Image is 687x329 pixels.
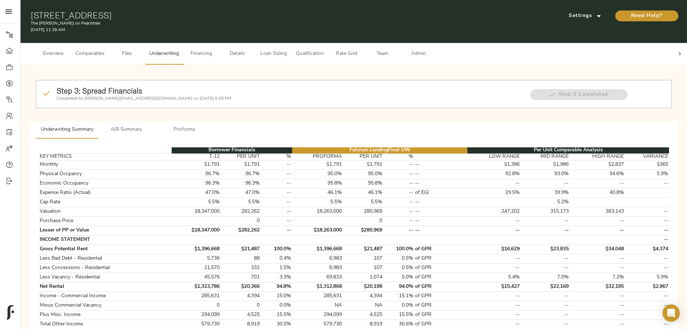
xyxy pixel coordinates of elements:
[292,273,343,282] td: 69,833
[149,49,179,59] span: Underwriting
[261,244,292,254] td: 100.0%
[625,301,669,310] td: --
[31,27,462,33] p: [DATE] 11:18 AM
[39,301,172,310] td: Minus Commercial Vacancy
[622,12,671,21] span: Need Help?
[172,320,221,329] td: 579,730
[570,160,625,169] td: $2,837
[292,310,343,320] td: 294,099
[292,254,343,263] td: 6,983
[261,207,292,216] td: --
[292,147,468,154] th: Fulcrum Lending Final UW
[343,273,383,282] td: 1,074
[565,12,605,21] span: Settings
[383,282,414,291] td: 94.0%
[172,198,221,207] td: 5.5%
[292,320,343,329] td: 579,730
[467,244,520,254] td: $16,629
[414,320,467,329] td: of GPR
[261,179,292,188] td: --
[467,160,520,169] td: $1,386
[625,179,669,188] td: --
[31,20,462,27] p: The [PERSON_NAME] on Peachtree
[172,147,292,154] th: Borrower Financials
[467,310,520,320] td: --
[261,273,292,282] td: 3.3%
[570,179,625,188] td: --
[414,207,467,216] td: --
[521,160,570,169] td: $1,986
[521,198,570,207] td: 5.2%
[333,49,360,59] span: Rate Grid
[221,226,261,235] td: $282,262
[292,188,343,198] td: 46.1%
[221,263,261,273] td: 332
[172,273,221,282] td: 45,576
[383,153,414,160] th: %
[467,153,520,160] th: LOW RANGE
[172,291,221,301] td: 285,631
[261,291,292,301] td: 15.0%
[221,198,261,207] td: 5.5%
[343,291,383,301] td: 4,394
[39,310,172,320] td: Plus Misc. Income
[39,207,172,216] td: Valuation
[39,254,172,263] td: Less Bad Debt - Residential
[414,179,467,188] td: --
[467,207,520,216] td: 247,202
[625,282,669,291] td: $2,967
[521,301,570,310] td: --
[467,254,520,263] td: --
[160,125,209,134] span: Proforma
[172,179,221,188] td: 96.3%
[261,310,292,320] td: 15.5%
[467,282,520,291] td: $15,427
[414,160,467,169] td: --
[625,244,669,254] td: $4,374
[625,169,669,179] td: 5.9%
[662,304,680,322] div: Open Intercom Messenger
[570,226,625,235] td: --
[414,273,467,282] td: of GPR
[261,282,292,291] td: 94.8%
[261,226,292,235] td: --
[570,216,625,226] td: --
[7,305,14,320] img: logo
[113,49,141,59] span: Files
[221,301,261,310] td: 0
[172,188,221,198] td: 47.0%
[172,226,221,235] td: $18,347,000
[467,216,520,226] td: --
[521,291,570,301] td: --
[343,226,383,235] td: $280,969
[221,153,261,160] th: PER UNIT
[625,160,669,169] td: $365
[467,226,520,235] td: --
[221,310,261,320] td: 4,525
[467,188,520,198] td: 29.5%
[39,49,67,59] span: Overview
[467,320,520,329] td: --
[39,320,172,329] td: Total Other Income
[383,226,414,235] td: --
[292,169,343,179] td: 95.0%
[467,301,520,310] td: --
[221,160,261,169] td: $1,791
[383,320,414,329] td: 30.6%
[343,320,383,329] td: 8,919
[39,179,172,188] td: Economic Occupancy
[39,291,172,301] td: Income - Commercial Income
[260,49,287,59] span: Loan Sizing
[625,207,669,216] td: --
[39,235,172,244] td: INCOME STATEMENT
[221,273,261,282] td: 701
[615,10,678,21] button: Need Help?
[343,153,383,160] th: PER UNIT
[625,226,669,235] td: --
[383,160,414,169] td: --
[41,125,93,134] span: Underwriting Summary
[467,291,520,301] td: --
[31,10,462,20] h1: [STREET_ADDRESS]
[414,226,467,235] td: --
[292,301,343,310] td: NA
